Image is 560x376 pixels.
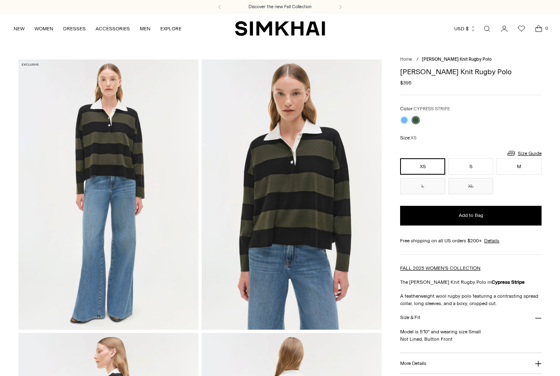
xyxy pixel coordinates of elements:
[140,20,150,38] a: MEN
[530,21,547,37] a: Open cart modal
[160,20,182,38] a: EXPLORE
[448,158,494,175] button: S
[14,20,25,38] a: NEW
[18,59,198,330] img: Carson Knit Rugby Polo
[400,79,412,87] span: $395
[506,148,542,158] a: Size Guide
[400,57,412,62] a: Home
[34,20,53,38] a: WOMEN
[400,265,480,271] a: FALL 2025 WOMEN'S COLLECTION
[400,56,542,63] nav: breadcrumbs
[411,135,417,141] span: XS
[63,20,86,38] a: DRESSES
[96,20,130,38] a: ACCESSORIES
[484,237,499,244] a: Details
[513,21,530,37] a: Wishlist
[400,292,542,307] p: A featherweight wool rugby polo featuring a contrasting spread collar, long sleeves, and a boxy, ...
[400,237,542,244] div: Free shipping on all US orders $200+
[248,4,312,10] a: Discover the new Fall Collection
[492,279,525,285] strong: Cypress Stripe
[422,57,492,62] span: [PERSON_NAME] Knit Rugby Polo
[400,278,542,286] p: The [PERSON_NAME] Knit Rugby Polo in
[400,361,426,366] h3: More Details
[448,178,494,194] button: XL
[496,158,542,175] button: M
[400,158,445,175] button: XS
[400,178,445,194] button: L
[417,56,419,63] div: /
[496,21,512,37] a: Go to the account page
[235,21,325,36] a: SIMKHAI
[400,105,450,113] label: Color:
[459,212,483,219] span: Add to Bag
[400,315,420,320] h3: Size & Fit
[400,328,542,343] p: Model is 5'10" and wearing size Small Not Lined, Button Front
[400,68,542,75] h1: [PERSON_NAME] Knit Rugby Polo
[400,134,417,142] label: Size:
[400,353,542,374] button: More Details
[202,59,382,330] img: Carson Knit Rugby Polo
[400,206,542,226] button: Add to Bag
[479,21,495,37] a: Open search modal
[454,20,476,38] button: USD $
[400,307,542,328] button: Size & Fit
[543,25,550,32] span: 0
[414,106,450,112] span: CYPRESS STRIPE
